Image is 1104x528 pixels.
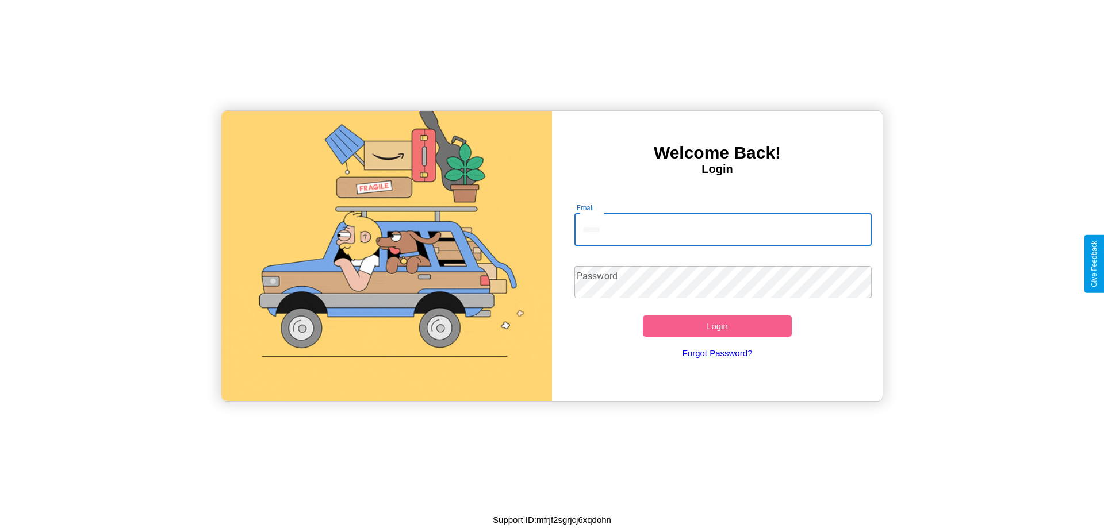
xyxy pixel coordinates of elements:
[569,337,867,369] a: Forgot Password?
[577,203,595,213] label: Email
[552,143,883,163] h3: Welcome Back!
[493,512,611,527] p: Support ID: mfrjf2sgrjcj6xqdohn
[221,111,552,401] img: gif
[643,315,792,337] button: Login
[552,163,883,176] h4: Login
[1090,241,1098,287] div: Give Feedback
